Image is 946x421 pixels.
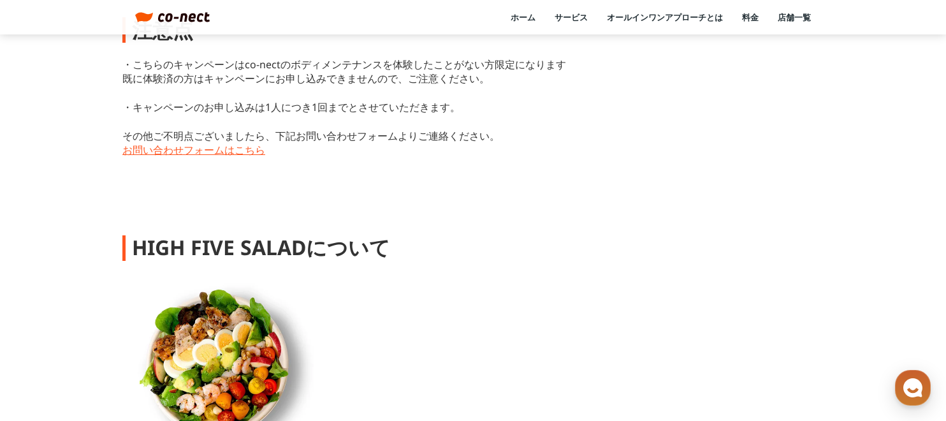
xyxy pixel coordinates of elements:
[109,335,140,345] span: チャット
[84,315,164,347] a: チャット
[742,11,759,23] a: 料金
[33,334,55,344] span: ホーム
[555,11,588,23] a: サービス
[164,315,245,347] a: 設定
[511,11,535,23] a: ホーム
[122,57,824,143] p: ・こちらのキャンペーンはco-nectのボディメンテナンスを体験したことがない方限定になります 既に体験済の方はキャンペーンにお申し込みできませんので、ご注意ください。 ・キャンペーンのお申し込...
[197,334,212,344] span: 設定
[778,11,811,23] a: 店舗一覧
[132,233,390,262] h2: HIGH FIVE SALADについて
[607,11,723,23] a: オールインワンアプローチとは
[122,143,824,157] a: お問い合わせフォームはこちら
[4,315,84,347] a: ホーム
